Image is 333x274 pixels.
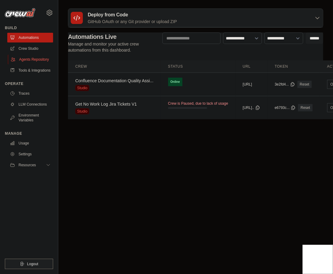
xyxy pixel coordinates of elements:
a: Reset [297,81,312,88]
a: Automations [7,33,53,42]
span: Resources [19,163,36,167]
h2: Automations Live [68,32,158,41]
div: Build [5,25,53,30]
iframe: Chat Widget [303,245,333,274]
h3: Deploy from Code [88,11,177,19]
a: Environment Variables [7,110,53,125]
span: Online [168,78,182,86]
a: Agents Repository [8,55,54,64]
button: e6793c... [275,105,296,110]
div: Manage [5,131,53,136]
a: Confluence Documentation Quality Assi... [75,78,154,83]
a: Tools & Integrations [7,66,53,75]
span: Crew is Paused, due to lack of usage [168,101,228,106]
a: Crew Studio [7,44,53,53]
th: Status [161,60,236,73]
a: Usage [7,138,53,148]
a: Get No Work Log Jira Tickets V1 [75,102,137,107]
a: LLM Connections [7,100,53,109]
th: URL [236,60,267,73]
a: Settings [7,149,53,159]
span: Studio [75,85,89,91]
a: Reset [298,104,312,111]
p: GitHub OAuth or any Git provider or upload ZIP [88,19,177,25]
th: Crew [68,60,161,73]
a: Traces [7,89,53,98]
span: Logout [27,262,38,266]
span: Studio [75,108,89,114]
button: Resources [7,160,53,170]
button: Logout [5,259,53,269]
th: Token [267,60,320,73]
img: Logo [5,8,35,17]
div: Operate [5,81,53,86]
button: 3e2fd4... [275,82,295,87]
p: Manage and monitor your active crew automations from this dashboard. [68,41,158,53]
